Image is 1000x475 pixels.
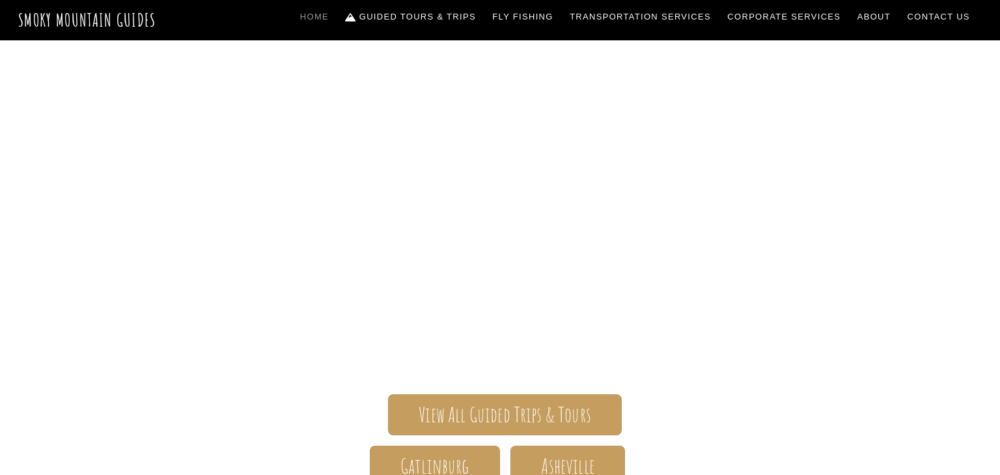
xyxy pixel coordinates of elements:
[902,3,975,31] a: Contact Us
[18,9,156,31] a: Smoky Mountain Guides
[122,255,878,355] span: The ONLY one-stop, full Service Guide Company for the Gatlinburg and [GEOGRAPHIC_DATA] side of th...
[488,3,559,31] a: Fly Fishing
[723,3,846,31] a: Corporate Services
[852,3,896,31] a: About
[295,3,334,31] a: Home
[122,190,878,255] span: Smoky Mountain Guides
[419,408,591,422] span: View All Guided Trips & Tours
[400,459,469,473] span: Gatlinburg
[388,394,622,435] a: View All Guided Trips & Tours
[541,459,594,473] span: Asheville
[340,3,481,31] a: Guided Tours & Trips
[564,3,715,31] a: Transportation Services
